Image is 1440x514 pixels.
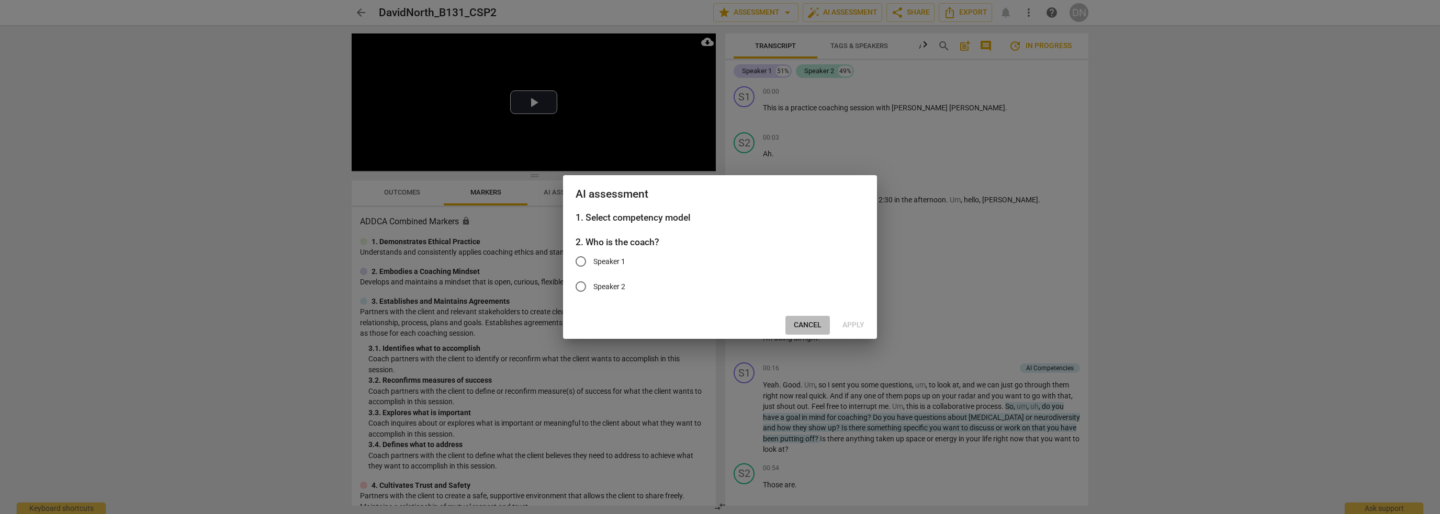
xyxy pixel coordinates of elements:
span: Speaker 1 [593,256,625,267]
h2: AI assessment [576,188,864,201]
span: Cancel [794,320,822,330]
button: Cancel [785,316,830,335]
span: Speaker 2 [593,281,625,292]
h3: 2. Who is the coach? [576,235,864,249]
h3: 1. Select competency model [576,211,864,224]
